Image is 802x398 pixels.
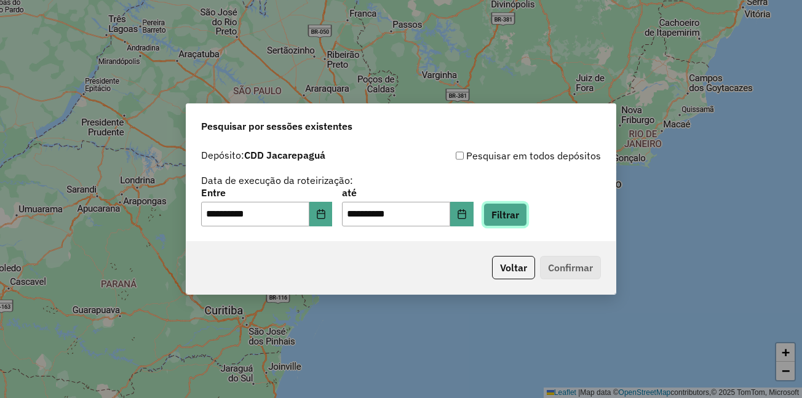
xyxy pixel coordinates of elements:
[201,185,332,200] label: Entre
[483,203,527,226] button: Filtrar
[342,185,473,200] label: até
[450,202,474,226] button: Choose Date
[401,148,601,163] div: Pesquisar em todos depósitos
[244,149,325,161] strong: CDD Jacarepaguá
[309,202,333,226] button: Choose Date
[201,173,353,188] label: Data de execução da roteirização:
[201,119,352,133] span: Pesquisar por sessões existentes
[201,148,325,162] label: Depósito:
[492,256,535,279] button: Voltar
